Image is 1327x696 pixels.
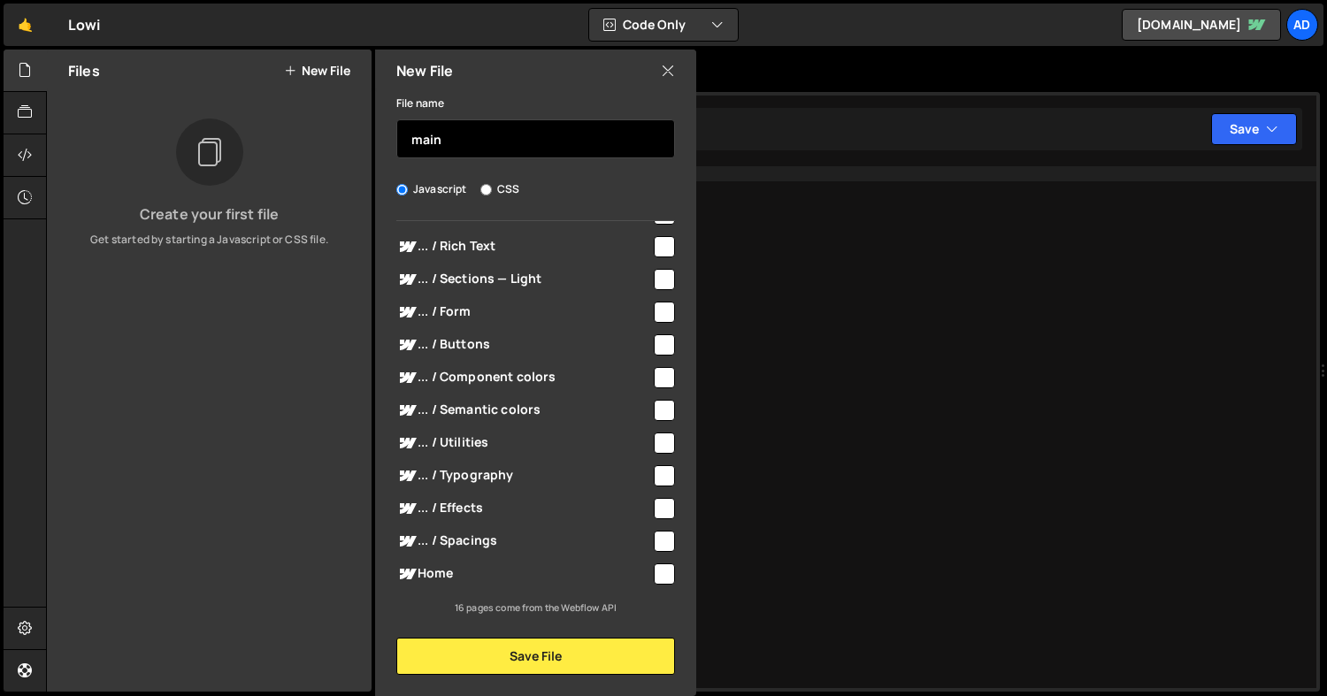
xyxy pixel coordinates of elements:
p: Get started by starting a Javascript or CSS file. [61,232,357,248]
h2: Files [68,61,100,80]
span: ... / Form [396,302,651,323]
label: Javascript [396,180,467,198]
span: ... / Sections — Light [396,269,651,290]
span: ... / Typography [396,465,651,486]
span: ... / Effects [396,498,651,519]
span: ... / Buttons [396,334,651,356]
button: Save [1211,113,1297,145]
div: Lowi [68,14,101,35]
input: Name [396,119,675,158]
span: ... / Rich Text [396,236,651,257]
button: New File [284,64,350,78]
label: File name [396,95,444,112]
a: 🤙 [4,4,47,46]
label: CSS [480,180,519,198]
span: ... / Component colors [396,367,651,388]
span: ... / Spacings [396,531,651,552]
a: Ad [1286,9,1318,41]
input: Javascript [396,184,408,195]
button: Code Only [589,9,738,41]
h3: Create your first file [61,207,357,221]
span: Home [396,563,651,585]
h2: New File [396,61,453,80]
button: Save File [396,638,675,675]
input: CSS [480,184,492,195]
span: ... / Utilities [396,432,651,454]
small: 16 pages come from the Webflow API [455,601,617,614]
a: [DOMAIN_NAME] [1122,9,1281,41]
span: ... / Semantic colors [396,400,651,421]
